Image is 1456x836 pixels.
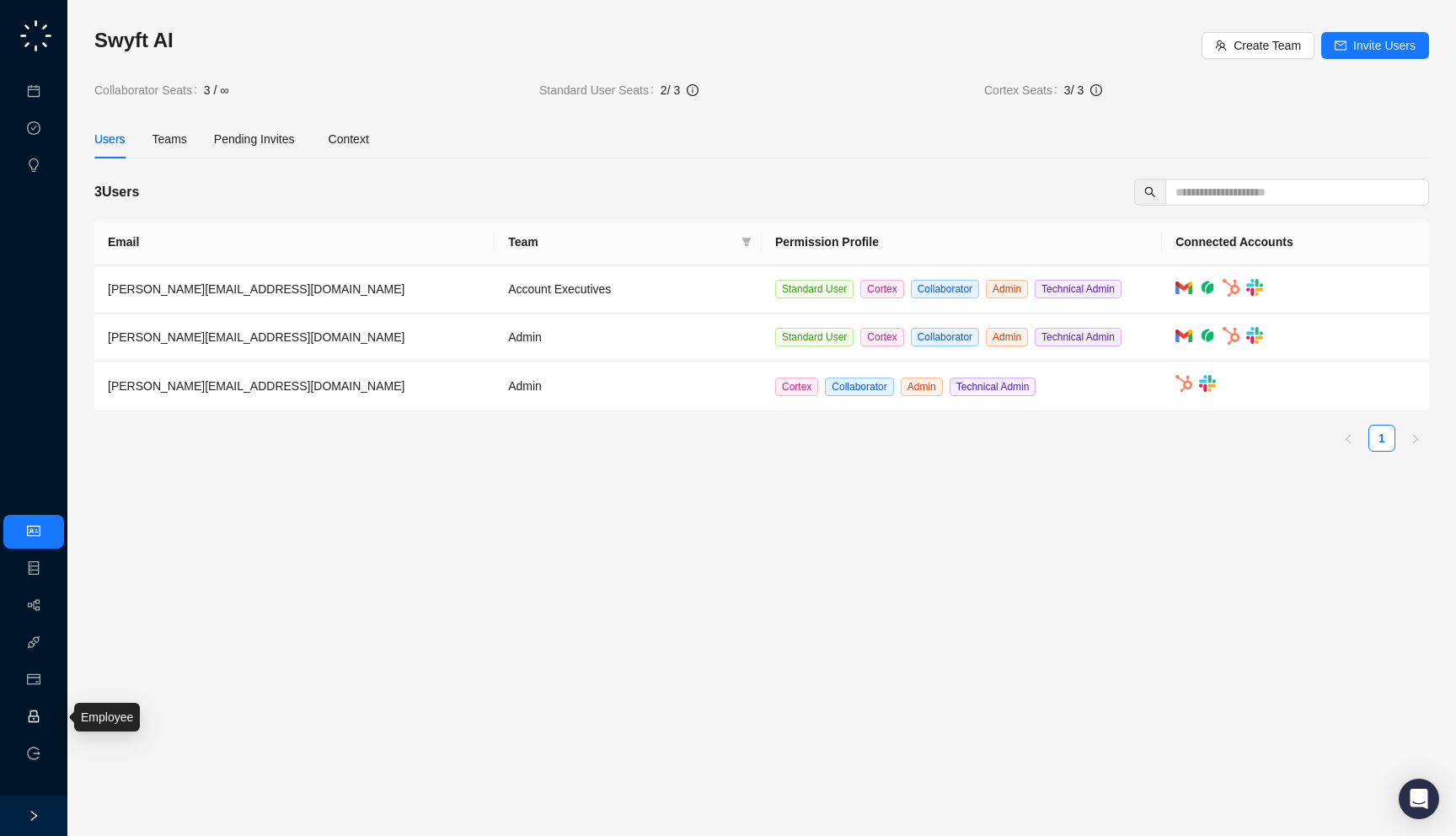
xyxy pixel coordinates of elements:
[1402,425,1429,452] button: right
[1199,279,1216,296] img: grain-rgTwWAhv.png
[1399,779,1439,819] div: Open Intercom Messenger
[860,280,903,298] span: Cortex
[1321,32,1429,59] button: Invite Users
[1215,40,1227,51] span: team
[1369,426,1394,451] a: 1
[108,282,404,296] span: [PERSON_NAME][EMAIL_ADDRESS][DOMAIN_NAME]
[28,810,40,822] span: right
[329,130,369,148] div: Context
[986,280,1028,298] span: Admin
[1223,327,1239,345] img: hubspot-DkpyWjJb.png
[94,27,1202,54] h3: Swyft AI
[741,237,752,247] span: filter
[204,81,228,99] span: 3 / ∞
[775,328,854,346] span: Standard User
[1234,36,1301,55] span: Create Team
[1035,328,1121,346] span: Technical Admin
[94,130,126,148] div: Users
[775,378,818,396] span: Cortex
[1353,36,1416,55] span: Invite Users
[984,81,1064,99] span: Cortex Seats
[825,378,893,396] span: Collaborator
[1335,40,1346,51] span: mail
[1090,84,1102,96] span: info-circle
[1175,281,1192,294] img: gmail-BGivzU6t.png
[775,280,854,298] span: Standard User
[1175,330,1192,342] img: gmail-BGivzU6t.png
[738,229,755,255] span: filter
[27,747,40,760] span: logout
[94,81,204,99] span: Collaborator Seats
[661,83,680,97] span: 2 / 3
[508,233,735,251] span: Team
[495,265,762,313] td: Account Executives
[1223,279,1239,297] img: hubspot-DkpyWjJb.png
[108,330,404,344] span: [PERSON_NAME][EMAIL_ADDRESS][DOMAIN_NAME]
[539,81,661,99] span: Standard User Seats
[214,132,295,146] span: Pending Invites
[911,280,979,298] span: Collaborator
[1199,375,1216,392] img: slack-Cn3INd-T.png
[1175,375,1192,393] img: hubspot-DkpyWjJb.png
[1402,425,1429,452] li: Next Page
[1035,280,1121,298] span: Technical Admin
[901,378,943,396] span: Admin
[1335,425,1362,452] li: Previous Page
[17,17,55,55] img: logo-small-C4UdH2pc.png
[986,328,1028,346] span: Admin
[495,313,762,362] td: Admin
[1368,425,1395,452] li: 1
[94,219,495,265] th: Email
[1246,327,1263,344] img: slack-Cn3INd-T.png
[860,328,903,346] span: Cortex
[108,379,404,393] span: [PERSON_NAME][EMAIL_ADDRESS][DOMAIN_NAME]
[1410,434,1421,444] span: right
[495,362,762,412] td: Admin
[950,378,1036,396] span: Technical Admin
[1199,327,1216,344] img: grain-rgTwWAhv.png
[687,84,699,96] span: info-circle
[1064,83,1084,97] span: 3 / 3
[1144,186,1156,198] span: search
[1162,219,1429,265] th: Connected Accounts
[1335,425,1362,452] button: left
[94,182,139,202] h5: 3 Users
[1202,32,1314,59] button: Create Team
[1246,279,1263,296] img: slack-Cn3INd-T.png
[153,130,187,148] div: Teams
[911,328,979,346] span: Collaborator
[1343,434,1353,444] span: left
[762,219,1162,265] th: Permission Profile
